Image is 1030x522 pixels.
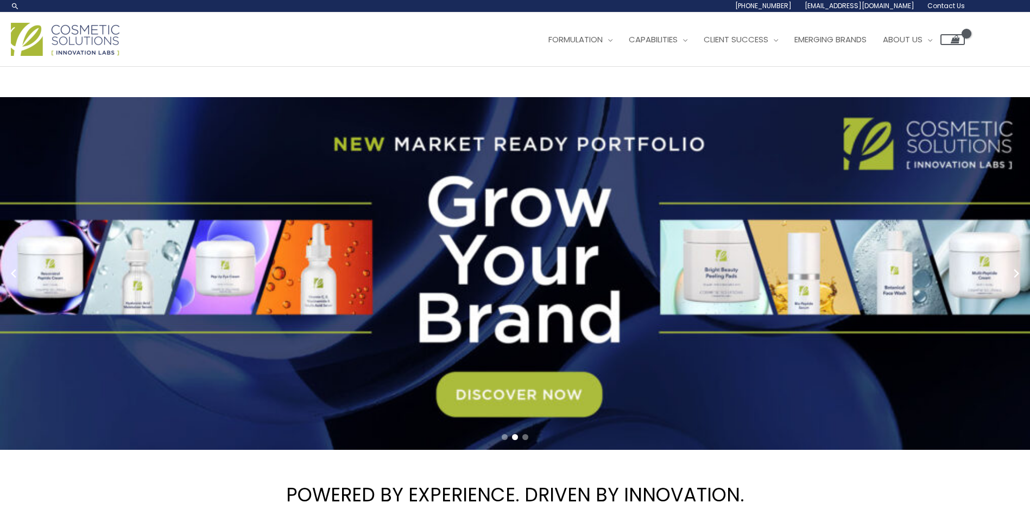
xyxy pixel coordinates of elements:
button: Next slide [1008,265,1025,282]
span: Client Success [704,34,768,45]
span: Go to slide 2 [512,434,518,440]
img: Cosmetic Solutions Logo [11,23,119,56]
a: Formulation [540,23,621,56]
a: Capabilities [621,23,696,56]
span: About Us [883,34,922,45]
button: Previous slide [5,265,22,282]
nav: Site Navigation [532,23,965,56]
a: Emerging Brands [786,23,875,56]
span: Go to slide 3 [522,434,528,440]
a: View Shopping Cart, empty [940,34,965,45]
span: Contact Us [927,1,965,10]
span: Go to slide 1 [502,434,508,440]
a: Client Success [696,23,786,56]
a: About Us [875,23,940,56]
a: Search icon link [11,2,20,10]
span: [EMAIL_ADDRESS][DOMAIN_NAME] [805,1,914,10]
span: Emerging Brands [794,34,867,45]
span: Formulation [548,34,603,45]
span: [PHONE_NUMBER] [735,1,792,10]
span: Capabilities [629,34,678,45]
